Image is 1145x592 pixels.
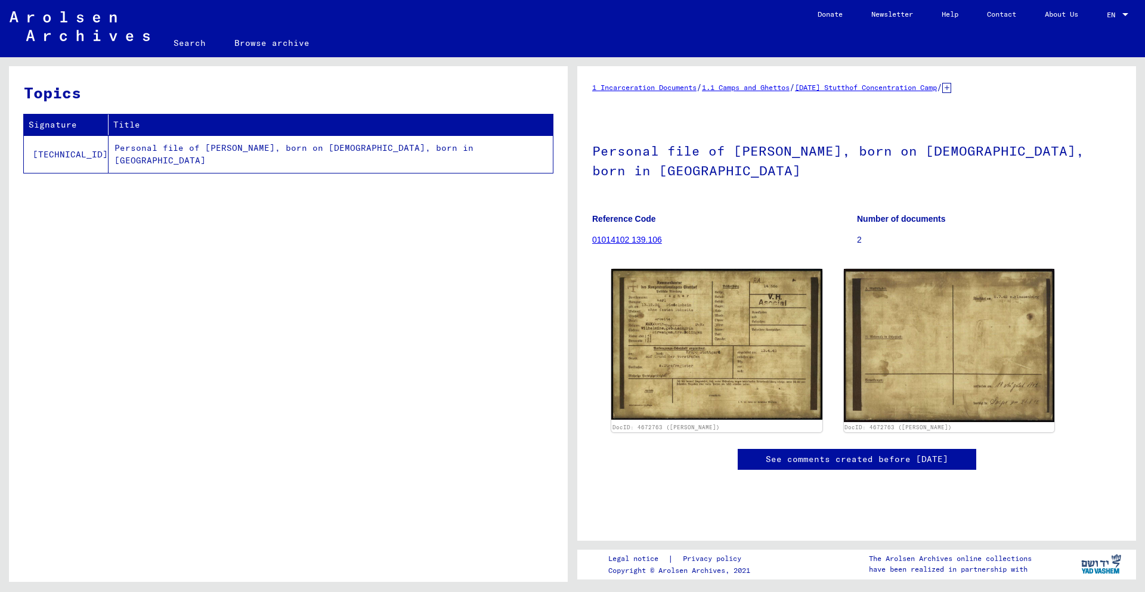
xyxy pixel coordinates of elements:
p: 2 [857,234,1121,246]
a: 1 Incarceration Documents [592,83,697,92]
a: 1.1 Camps and Ghettos [702,83,790,92]
span: / [790,82,795,92]
th: Title [109,114,553,135]
img: Arolsen_neg.svg [10,11,150,41]
h3: Topics [24,81,552,104]
b: Reference Code [592,214,656,224]
a: DocID: 4672763 ([PERSON_NAME]) [612,424,720,430]
td: [TECHNICAL_ID] [24,135,109,173]
img: 001.jpg [611,269,822,420]
a: See comments created before [DATE] [766,453,948,466]
a: Search [159,29,220,57]
a: [DATE] Stutthof Concentration Camp [795,83,937,92]
p: Copyright © Arolsen Archives, 2021 [608,565,756,576]
b: Number of documents [857,214,946,224]
a: 01014102 139.106 [592,235,662,244]
td: Personal file of [PERSON_NAME], born on [DEMOGRAPHIC_DATA], born in [GEOGRAPHIC_DATA] [109,135,553,173]
span: / [697,82,702,92]
img: 002.jpg [844,269,1055,423]
a: Privacy policy [673,553,756,565]
span: / [937,82,942,92]
th: Signature [24,114,109,135]
a: Browse archive [220,29,324,57]
img: yv_logo.png [1079,549,1124,579]
a: Legal notice [608,553,668,565]
a: DocID: 4672763 ([PERSON_NAME]) [844,424,952,430]
p: The Arolsen Archives online collections [869,553,1032,564]
div: | [608,553,756,565]
span: EN [1107,11,1120,19]
h1: Personal file of [PERSON_NAME], born on [DEMOGRAPHIC_DATA], born in [GEOGRAPHIC_DATA] [592,123,1121,196]
p: have been realized in partnership with [869,564,1032,575]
